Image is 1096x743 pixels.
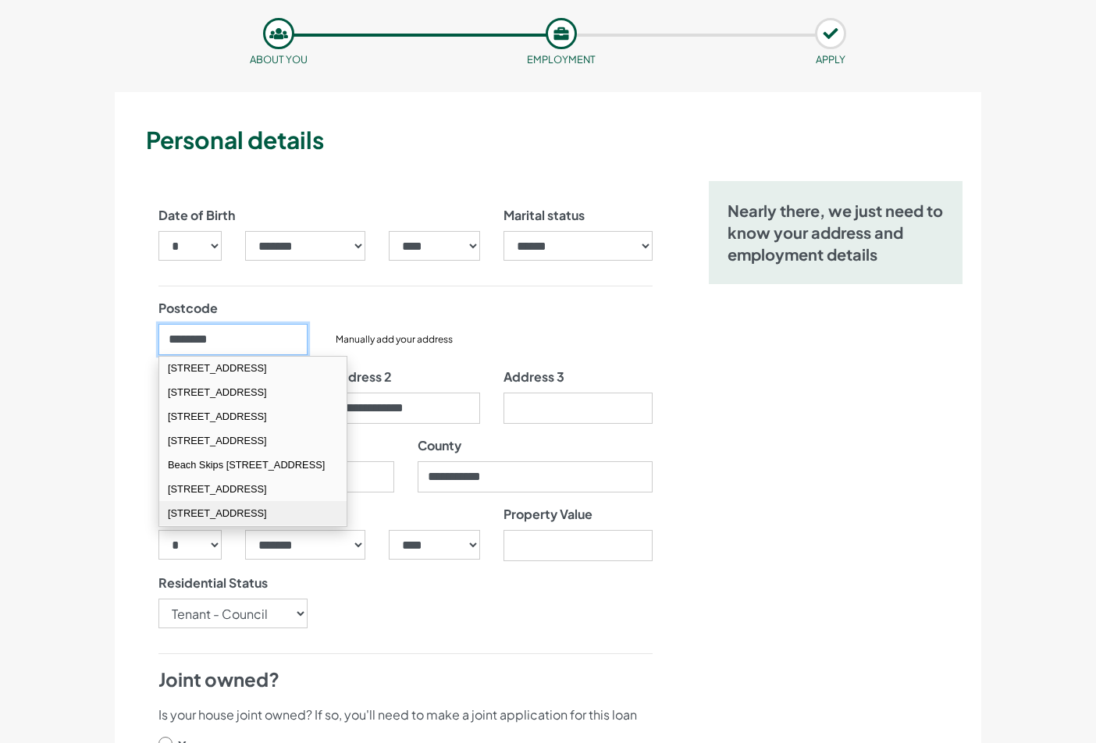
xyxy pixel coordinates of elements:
[158,667,653,693] h4: Joint owned?
[331,332,457,347] button: Manually add your address
[158,299,218,318] label: Postcode
[504,368,564,386] label: Address 3
[159,525,347,549] div: [STREET_ADDRESS]
[158,574,268,592] label: Residential Status
[159,357,347,527] div: address list
[159,453,347,477] div: Beach Skips [STREET_ADDRESS]
[331,368,392,386] label: Address 2
[418,436,461,455] label: County
[158,206,235,225] label: Date of Birth
[159,380,347,404] div: [STREET_ADDRESS]
[159,477,347,501] div: [STREET_ADDRESS]
[159,501,347,525] div: [STREET_ADDRESS]
[146,123,975,156] h3: Personal details
[159,428,347,453] div: [STREET_ADDRESS]
[504,206,585,225] label: Marital status
[504,505,592,524] label: Property Value
[728,200,944,265] h5: Nearly there, we just need to know your address and employment details
[159,356,347,380] div: [STREET_ADDRESS]
[527,53,596,66] small: Employment
[816,53,845,66] small: APPLY
[159,404,347,428] div: [STREET_ADDRESS]
[158,706,653,724] p: Is your house joint owned? If so, you'll need to make a joint application for this loan
[250,53,308,66] small: About you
